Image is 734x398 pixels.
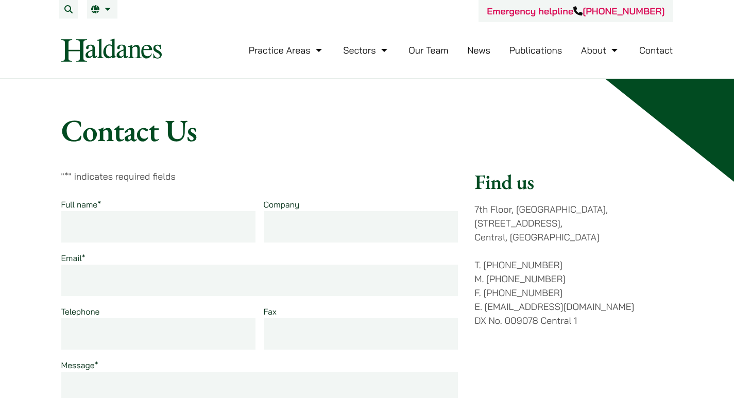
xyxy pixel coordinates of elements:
[487,5,664,17] a: Emergency helpline[PHONE_NUMBER]
[61,199,101,210] label: Full name
[249,44,325,56] a: Practice Areas
[61,306,100,317] label: Telephone
[581,44,620,56] a: About
[61,39,162,62] img: Logo of Haldanes
[264,199,300,210] label: Company
[61,253,86,263] label: Email
[467,44,490,56] a: News
[474,258,673,327] p: T. [PHONE_NUMBER] M. [PHONE_NUMBER] F. [PHONE_NUMBER] E. [EMAIL_ADDRESS][DOMAIN_NAME] DX No. 0090...
[61,112,673,149] h1: Contact Us
[509,44,562,56] a: Publications
[61,169,458,183] p: " " indicates required fields
[343,44,389,56] a: Sectors
[474,169,673,194] h2: Find us
[408,44,448,56] a: Our Team
[639,44,673,56] a: Contact
[91,5,113,13] a: EN
[264,306,277,317] label: Fax
[61,360,98,370] label: Message
[474,202,673,244] p: 7th Floor, [GEOGRAPHIC_DATA], [STREET_ADDRESS], Central, [GEOGRAPHIC_DATA]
